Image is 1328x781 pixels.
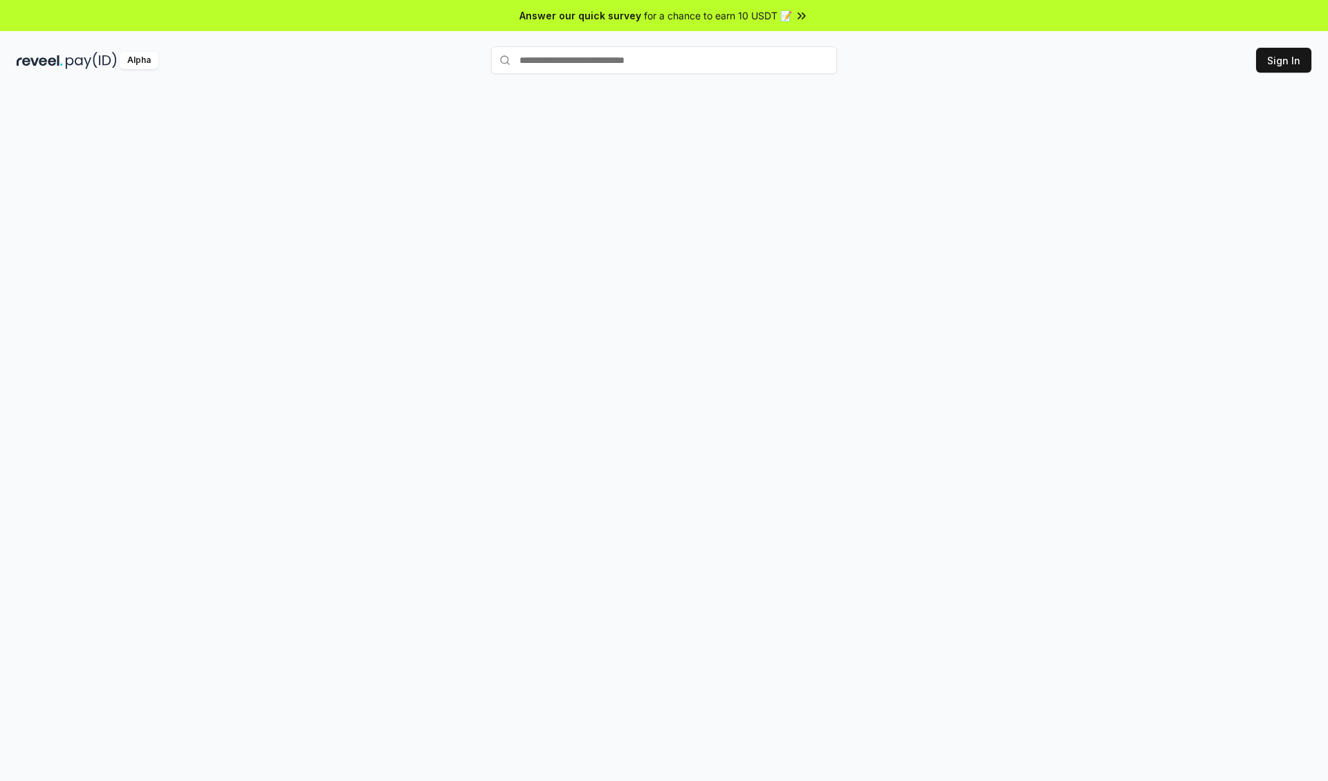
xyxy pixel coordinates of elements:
span: Answer our quick survey [519,8,641,23]
span: for a chance to earn 10 USDT 📝 [644,8,792,23]
div: Alpha [120,52,158,69]
button: Sign In [1256,48,1311,73]
img: pay_id [66,52,117,69]
img: reveel_dark [17,52,63,69]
